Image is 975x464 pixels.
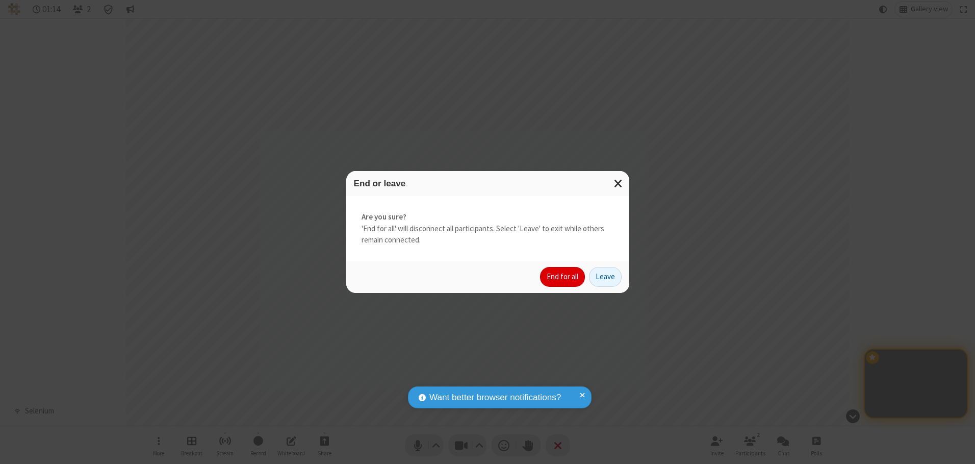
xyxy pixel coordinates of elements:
[540,267,585,287] button: End for all
[354,179,622,188] h3: End or leave
[589,267,622,287] button: Leave
[429,391,561,404] span: Want better browser notifications?
[346,196,629,261] div: 'End for all' will disconnect all participants. Select 'Leave' to exit while others remain connec...
[608,171,629,196] button: Close modal
[362,211,614,223] strong: Are you sure?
